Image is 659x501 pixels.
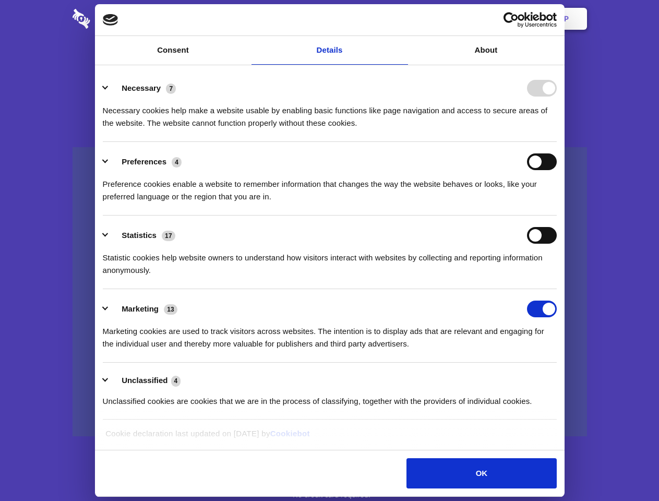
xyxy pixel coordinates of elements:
a: Wistia video thumbnail [73,147,587,437]
label: Marketing [122,304,159,313]
span: 7 [166,83,176,94]
div: Cookie declaration last updated on [DATE] by [98,427,561,448]
a: About [408,36,565,65]
span: 17 [162,231,175,241]
img: logo [103,14,118,26]
button: Statistics (17) [103,227,182,244]
h4: Auto-redaction of sensitive data, encrypted data sharing and self-destructing private chats. Shar... [73,95,587,129]
a: Contact [423,3,471,35]
button: OK [406,458,556,488]
img: logo-wordmark-white-trans-d4663122ce5f474addd5e946df7df03e33cb6a1c49d2221995e7729f52c070b2.svg [73,9,162,29]
button: Marketing (13) [103,301,184,317]
a: Details [251,36,408,65]
div: Statistic cookies help website owners to understand how visitors interact with websites by collec... [103,244,557,277]
a: Pricing [306,3,352,35]
span: 4 [172,157,182,168]
a: Cookiebot [270,429,310,438]
iframe: Drift Widget Chat Controller [607,449,646,488]
div: Unclassified cookies are cookies that we are in the process of classifying, together with the pro... [103,387,557,408]
h1: Eliminate Slack Data Loss. [73,47,587,85]
a: Consent [95,36,251,65]
label: Statistics [122,231,157,240]
button: Preferences (4) [103,153,188,170]
label: Necessary [122,83,161,92]
button: Necessary (7) [103,80,183,97]
button: Unclassified (4) [103,374,187,387]
div: Marketing cookies are used to track visitors across websites. The intention is to display ads tha... [103,317,557,350]
a: Login [473,3,519,35]
div: Preference cookies enable a website to remember information that changes the way the website beha... [103,170,557,203]
a: Usercentrics Cookiebot - opens in a new window [465,12,557,28]
div: Necessary cookies help make a website usable by enabling basic functions like page navigation and... [103,97,557,129]
span: 4 [171,376,181,386]
span: 13 [164,304,177,315]
label: Preferences [122,157,166,166]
